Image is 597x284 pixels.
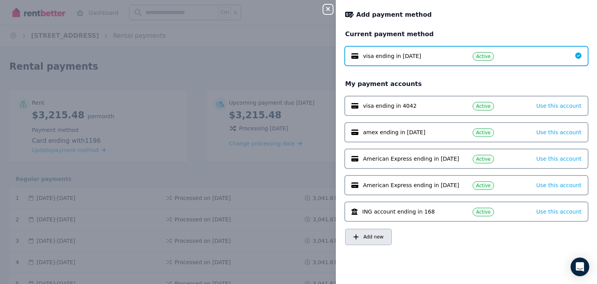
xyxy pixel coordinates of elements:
[476,53,491,60] span: Active
[536,182,581,188] span: Use this account
[476,156,491,162] span: Active
[536,103,581,109] span: Use this account
[345,229,392,245] button: Add new
[363,52,421,60] span: visa ending in [DATE]
[536,129,581,135] span: Use this account
[363,102,417,110] span: visa ending in 4042
[536,156,581,162] span: Use this account
[476,209,491,215] span: Active
[571,258,589,276] div: Open Intercom Messenger
[362,208,435,216] span: ING account ending in 168
[536,209,581,215] span: Use this account
[476,182,491,189] span: Active
[363,181,459,189] span: American Express ending in [DATE]
[363,155,459,163] span: American Express ending in [DATE]
[476,103,491,109] span: Active
[476,130,491,136] span: Active
[363,234,384,240] span: Add new
[345,30,588,39] h2: Current payment method
[363,128,425,136] span: amex ending in [DATE]
[356,10,432,19] span: Add payment method
[345,79,588,89] h2: My payment accounts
